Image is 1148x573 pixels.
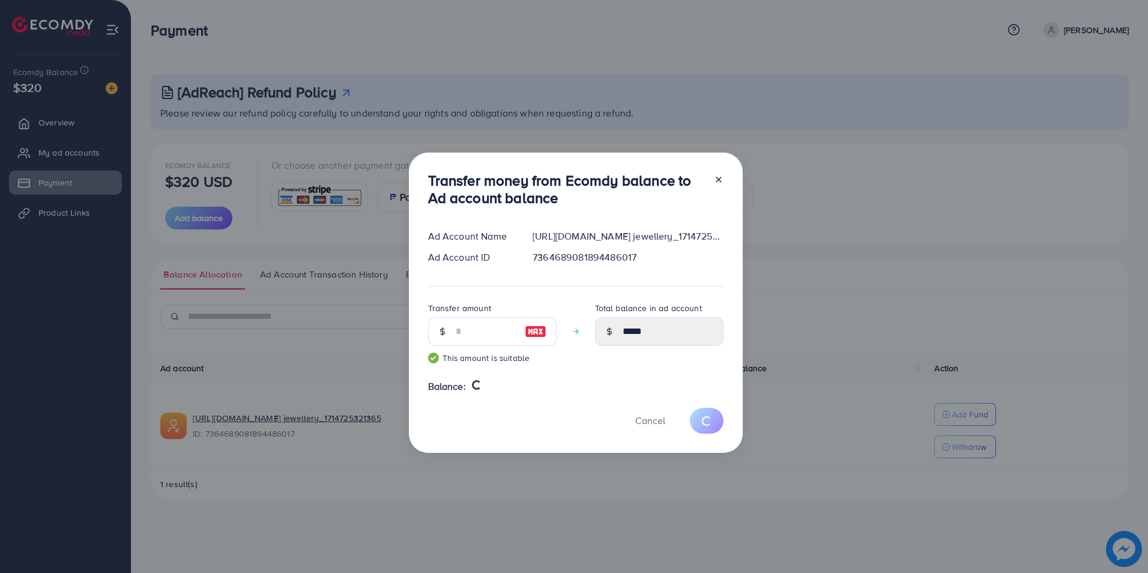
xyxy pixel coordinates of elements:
div: 7364689081894486017 [523,250,733,264]
div: [URL][DOMAIN_NAME] jewellery_1714725321365 [523,229,733,243]
div: Ad Account ID [418,250,524,264]
button: Cancel [620,408,680,434]
div: Ad Account Name [418,229,524,243]
img: image [525,324,546,339]
span: Cancel [635,414,665,427]
label: Transfer amount [428,302,491,314]
h3: Transfer money from Ecomdy balance to Ad account balance [428,172,704,207]
label: Total balance in ad account [595,302,702,314]
small: This amount is suitable [428,352,557,364]
img: guide [428,353,439,363]
span: Balance: [428,380,466,393]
